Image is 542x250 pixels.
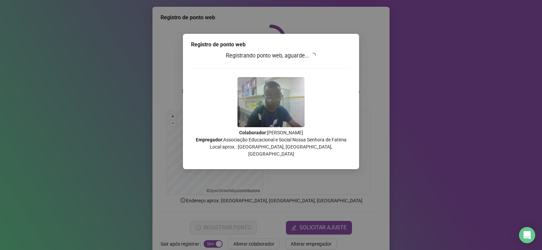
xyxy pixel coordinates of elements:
strong: Empregador [196,137,222,142]
div: Open Intercom Messenger [519,227,535,243]
span: loading [310,52,317,59]
h3: Registrando ponto web, aguarde... [191,51,351,60]
div: Registro de ponto web [191,41,351,49]
img: 9k= [237,77,305,127]
p: : [PERSON_NAME] : Associação Educacional e Social Nossa Senhora de Fatima Local aprox.: [GEOGRAPH... [191,129,351,158]
strong: Colaborador [239,130,266,135]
